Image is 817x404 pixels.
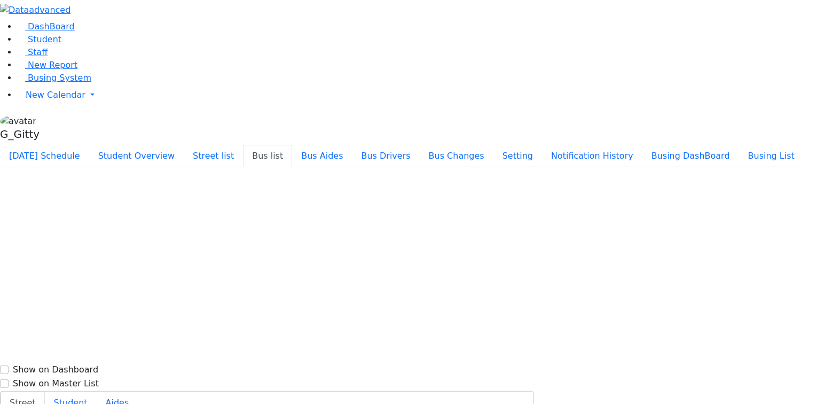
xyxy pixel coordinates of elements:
button: Street list [184,145,243,167]
a: Staff [17,47,48,57]
button: Notification History [542,145,642,167]
button: Busing DashBoard [642,145,739,167]
a: Student [17,34,61,44]
label: Show on Dashboard [13,363,98,376]
a: Busing System [17,73,91,83]
span: Student [28,34,61,44]
span: Staff [28,47,48,57]
button: Bus list [243,145,292,167]
a: New Report [17,60,77,70]
button: Setting [493,145,542,167]
span: DashBoard [28,21,75,32]
button: Bus Aides [292,145,352,167]
a: New Calendar [17,84,817,106]
button: Student Overview [89,145,184,167]
span: New Report [28,60,77,70]
span: New Calendar [26,90,85,100]
button: Busing List [739,145,804,167]
a: DashBoard [17,21,75,32]
span: Busing System [28,73,91,83]
label: Show on Master List [13,377,99,390]
button: Bus Drivers [352,145,420,167]
button: Bus Changes [420,145,493,167]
